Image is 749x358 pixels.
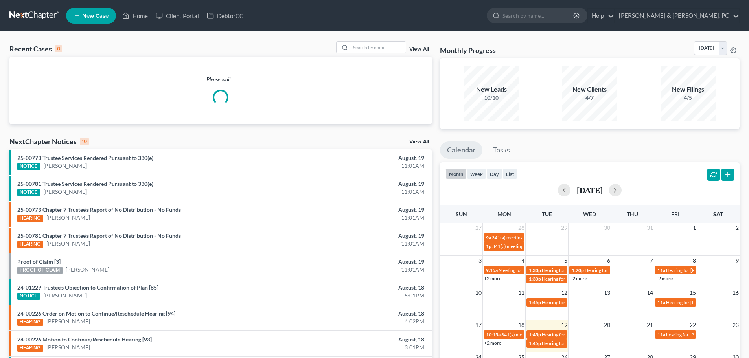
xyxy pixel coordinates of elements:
a: +2 more [484,340,501,346]
span: 31 [646,223,654,233]
a: 25-00781 Chapter 7 Trustee's Report of No Distribution - No Funds [17,232,181,239]
div: HEARING [17,345,43,352]
div: 11:01AM [294,162,424,170]
a: View All [409,139,429,145]
a: [PERSON_NAME] [43,292,87,299]
span: Thu [627,211,638,217]
a: 24-01229 Trustee's Objection to Confirmation of Plan [85] [17,284,158,291]
span: 9:15a [486,267,498,273]
span: 22 [689,320,697,330]
a: 24-00226 Motion to Continue/Reschedule Hearing [93] [17,336,152,343]
a: View All [409,46,429,52]
span: 16 [732,288,740,297]
span: Hearing for [PERSON_NAME] & [PERSON_NAME] [542,267,645,273]
span: 15 [689,288,697,297]
a: Tasks [486,141,517,159]
a: [PERSON_NAME] [46,214,90,222]
div: NOTICE [17,189,40,196]
span: Hearing for [PERSON_NAME] [542,276,603,282]
div: New Leads [464,85,519,94]
a: [PERSON_NAME] [66,266,109,274]
span: 11a [657,267,665,273]
div: August, 19 [294,154,424,162]
a: [PERSON_NAME] [43,188,87,196]
span: 23 [732,320,740,330]
span: 9a [486,235,491,241]
button: week [467,169,486,179]
span: 30 [603,223,611,233]
div: August, 19 [294,232,424,240]
span: 21 [646,320,654,330]
span: 2 [735,223,740,233]
div: 11:01AM [294,188,424,196]
div: 10 [80,138,89,145]
span: Mon [497,211,511,217]
div: 5:01PM [294,292,424,299]
div: PROOF OF CLAIM [17,267,63,274]
a: +2 more [655,275,673,281]
button: day [486,169,502,179]
div: August, 19 [294,180,424,188]
div: August, 18 [294,284,424,292]
span: Hearing for [PERSON_NAME] [542,340,603,346]
div: 4:02PM [294,318,424,325]
span: 28 [517,223,525,233]
span: 341(a) meeting for [PERSON_NAME] [492,235,568,241]
span: 1p [486,243,491,249]
span: 3 [478,256,482,265]
div: 4/7 [562,94,617,102]
div: 3:01PM [294,343,424,351]
span: 5 [563,256,568,265]
a: Client Portal [152,9,203,23]
span: 11 [517,288,525,297]
span: 1:20p [572,267,584,273]
span: Hearing for [PERSON_NAME] [666,299,727,305]
div: NOTICE [17,293,40,300]
a: 25-00773 Chapter 7 Trustee's Report of No Distribution - No Funds [17,206,181,213]
div: HEARING [17,319,43,326]
span: 1:45p [529,299,541,305]
span: 17 [475,320,482,330]
span: 1:30p [529,267,541,273]
input: Search by name... [502,8,574,23]
a: [PERSON_NAME] [46,343,90,351]
div: August, 19 [294,258,424,266]
h3: Monthly Progress [440,46,496,55]
a: +2 more [484,275,501,281]
a: 25-00781 Trustee Services Rendered Pursuant to 330(e) [17,180,153,187]
div: 4/5 [661,94,716,102]
span: 4 [521,256,525,265]
a: 24-00226 Order on Motion to Continue/Reschedule Hearing [94] [17,310,175,317]
span: 27 [475,223,482,233]
span: Hearing for [PERSON_NAME] [542,299,603,305]
div: August, 18 [294,336,424,343]
span: Wed [583,211,596,217]
span: 1 [692,223,697,233]
div: August, 18 [294,310,424,318]
span: 8 [692,256,697,265]
a: [PERSON_NAME] [46,240,90,248]
div: New Clients [562,85,617,94]
a: [PERSON_NAME] [46,318,90,325]
div: New Filings [661,85,716,94]
span: 29 [560,223,568,233]
span: 20 [603,320,611,330]
a: +2 more [570,275,587,281]
span: 341(a) meeting for [PERSON_NAME] [501,332,577,338]
div: Recent Cases [9,44,62,53]
div: August, 19 [294,206,424,214]
div: NextChapter Notices [9,137,89,146]
span: 1:45p [529,340,541,346]
span: 7 [649,256,654,265]
span: Sun [456,211,467,217]
div: NOTICE [17,163,40,170]
span: Fri [671,211,679,217]
span: Meeting for [PERSON_NAME] [499,267,560,273]
span: 1:45p [529,332,541,338]
input: Search by name... [351,42,406,53]
span: 12 [560,288,568,297]
span: 14 [646,288,654,297]
div: 10/10 [464,94,519,102]
div: 11:01AM [294,240,424,248]
button: list [502,169,517,179]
